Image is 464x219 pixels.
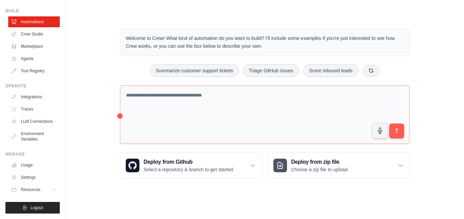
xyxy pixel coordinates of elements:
a: LLM Connections [8,116,60,127]
a: Marketplace [8,41,60,52]
h3: Deploy from zip file [291,158,349,166]
button: Score inbound leads [303,64,358,77]
button: Summarize customer support tickets [150,64,239,77]
a: Crew Studio [8,29,60,40]
a: Environment Variables [8,128,60,145]
button: Triage GitHub issues [243,64,299,77]
span: Resources [21,187,40,192]
h3: Deploy from Github [144,158,234,166]
div: Build [5,8,60,14]
a: Settings [8,172,60,183]
a: Automations [8,16,60,27]
a: Tool Registry [8,65,60,76]
a: Integrations [8,91,60,102]
div: Operate [5,83,60,89]
a: Usage [8,160,60,171]
a: Traces [8,104,60,115]
div: Manage [5,151,60,157]
p: Welcome to Crew! What kind of automation do you want to build? I'll include some examples if you'... [126,34,404,50]
p: Select a repository & branch to get started. [144,166,234,173]
button: Logout [5,202,60,214]
span: Logout [30,205,43,210]
p: Choose a zip file to upload. [291,166,349,173]
button: Resources [8,184,60,195]
a: Agents [8,53,60,64]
